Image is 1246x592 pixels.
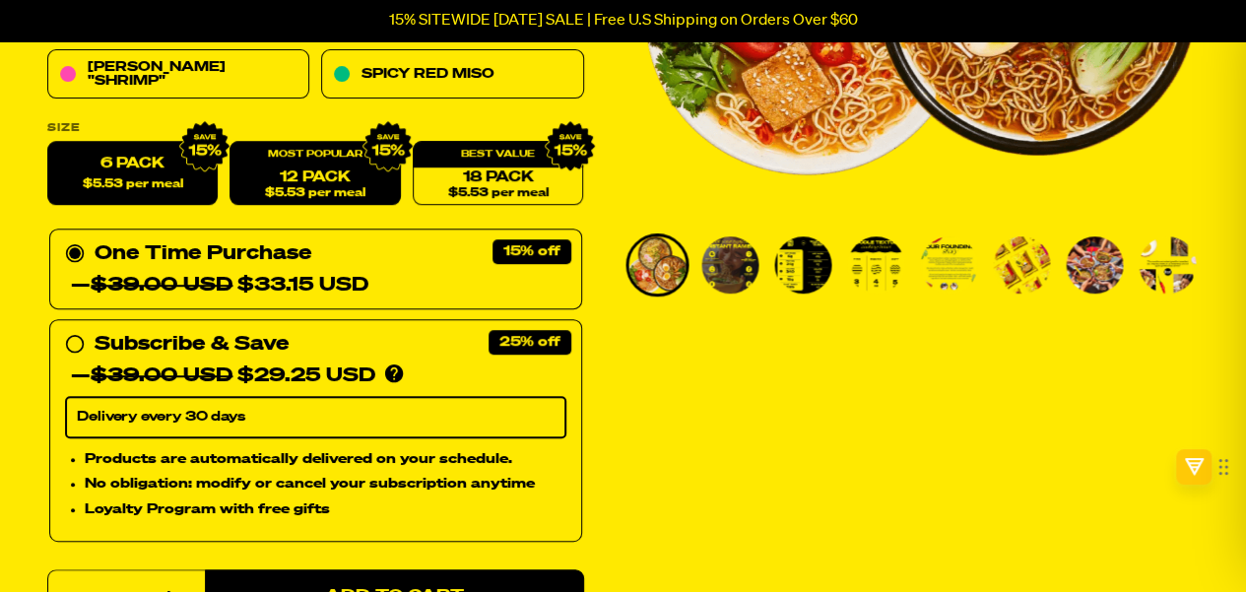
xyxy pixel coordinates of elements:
[990,233,1053,296] li: Go to slide 6
[85,499,566,521] li: Loyalty Program with free gifts
[920,236,977,294] img: Variety Vol. 1
[95,329,289,361] div: Subscribe & Save
[1063,233,1126,296] li: Go to slide 7
[448,187,549,200] span: $5.53 per meal
[844,233,907,296] li: Go to slide 4
[91,276,232,296] del: $39.00 USD
[321,50,583,99] a: Spicy Red Miso
[628,236,686,294] img: Variety Vol. 1
[10,500,208,582] iframe: Marketing Popup
[230,142,400,206] a: 12 Pack$5.53 per meal
[993,236,1050,294] img: Variety Vol. 1
[771,233,834,296] li: Go to slide 3
[701,236,758,294] img: Variety Vol. 1
[774,236,831,294] img: Variety Vol. 1
[85,474,566,495] li: No obligation: modify or cancel your subscription anytime
[47,50,309,99] a: [PERSON_NAME] "Shrimp"
[1139,236,1196,294] img: Variety Vol. 1
[917,233,980,296] li: Go to slide 5
[625,233,689,296] li: Go to slide 1
[65,397,566,438] select: Subscribe & Save —$39.00 USD$29.25 USD Products are automatically delivered on your schedule. No ...
[1066,236,1123,294] img: Variety Vol. 1
[413,142,583,206] a: 18 Pack$5.53 per meal
[847,236,904,294] img: Variety Vol. 1
[91,366,232,386] del: $39.00 USD
[265,187,365,200] span: $5.53 per meal
[1136,233,1199,296] li: Go to slide 8
[83,178,183,191] span: $5.53 per meal
[47,142,218,206] label: 6 Pack
[47,123,584,134] label: Size
[362,121,414,172] img: IMG_9632.png
[179,121,230,172] img: IMG_9632.png
[65,238,566,301] div: One Time Purchase
[71,270,368,301] div: — $33.15 USD
[71,361,375,392] div: — $29.25 USD
[389,12,858,30] p: 15% SITEWIDE [DATE] SALE | Free U.S Shipping on Orders Over $60
[623,233,1200,296] div: PDP main carousel thumbnails
[698,233,761,296] li: Go to slide 2
[545,121,596,172] img: IMG_9632.png
[85,448,566,470] li: Products are automatically delivered on your schedule.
